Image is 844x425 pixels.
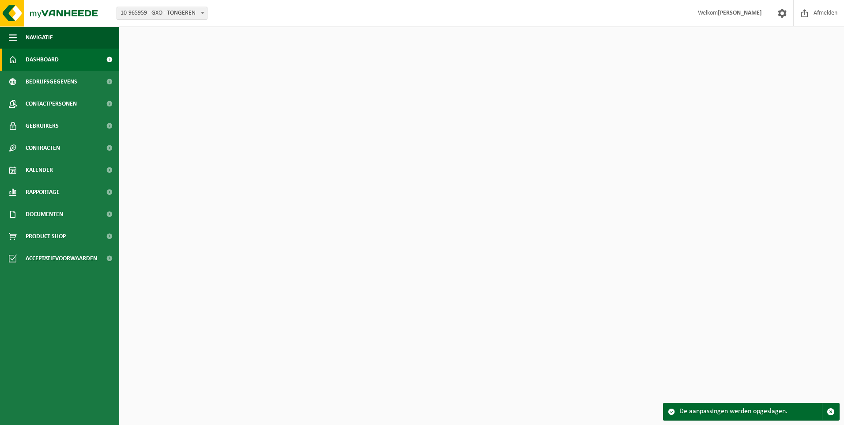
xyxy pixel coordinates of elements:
[26,115,59,137] span: Gebruikers
[26,71,77,93] span: Bedrijfsgegevens
[26,225,66,247] span: Product Shop
[26,137,60,159] span: Contracten
[26,181,60,203] span: Rapportage
[26,27,53,49] span: Navigatie
[117,7,207,20] span: 10-965959 - GXO - TONGEREN
[26,247,97,269] span: Acceptatievoorwaarden
[26,93,77,115] span: Contactpersonen
[117,7,207,19] span: 10-965959 - GXO - TONGEREN
[26,159,53,181] span: Kalender
[26,49,59,71] span: Dashboard
[26,203,63,225] span: Documenten
[679,403,822,420] div: De aanpassingen werden opgeslagen.
[718,10,762,16] strong: [PERSON_NAME]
